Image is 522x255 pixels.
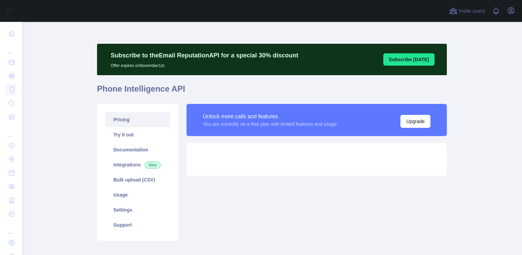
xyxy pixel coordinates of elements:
a: Support [105,217,170,232]
div: You are currently on a free plan with limited features and usage [203,121,337,127]
h1: Phone Intelligence API [97,83,447,100]
span: Invite users [459,7,485,15]
div: ... [5,222,16,235]
a: Usage [105,187,170,202]
div: ... [5,41,16,55]
a: Integrations New [105,157,170,172]
a: Documentation [105,142,170,157]
button: Upgrade [400,115,430,128]
div: Unlock more calls and features [203,112,337,121]
p: Offer expires on November 1st. [111,60,298,68]
p: Subscribe to the Email Reputation API for a special 30 % discount [111,51,298,60]
button: Subscribe [DATE] [383,53,435,66]
a: Settings [105,202,170,217]
span: New [145,162,161,169]
div: ... [5,124,16,138]
a: Try it out [105,127,170,142]
button: Invite users [448,5,486,16]
a: Pricing [105,112,170,127]
a: Bulk upload (CSV) [105,172,170,187]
